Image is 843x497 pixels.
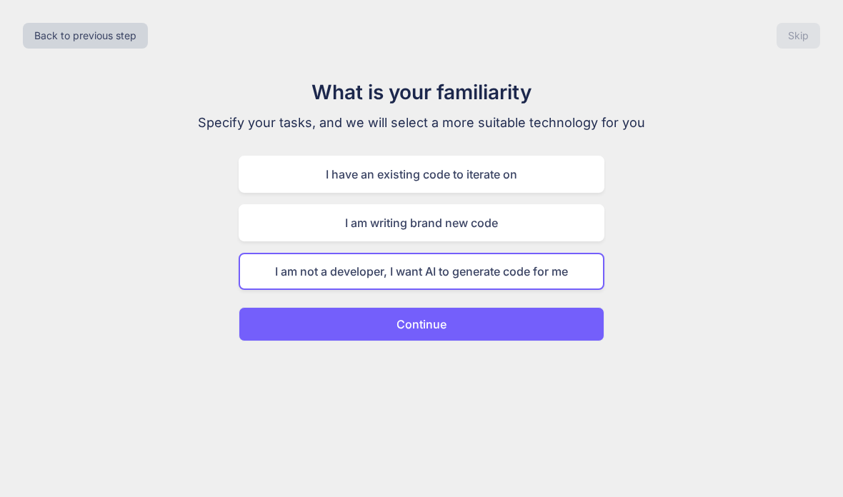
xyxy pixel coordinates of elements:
div: I am writing brand new code [239,204,604,241]
div: I have an existing code to iterate on [239,156,604,193]
button: Skip [777,23,820,49]
p: Continue [396,316,447,333]
button: Continue [239,307,604,341]
p: Specify your tasks, and we will select a more suitable technology for you [181,113,662,133]
h1: What is your familiarity [181,77,662,107]
button: Back to previous step [23,23,148,49]
div: I am not a developer, I want AI to generate code for me [239,253,604,290]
